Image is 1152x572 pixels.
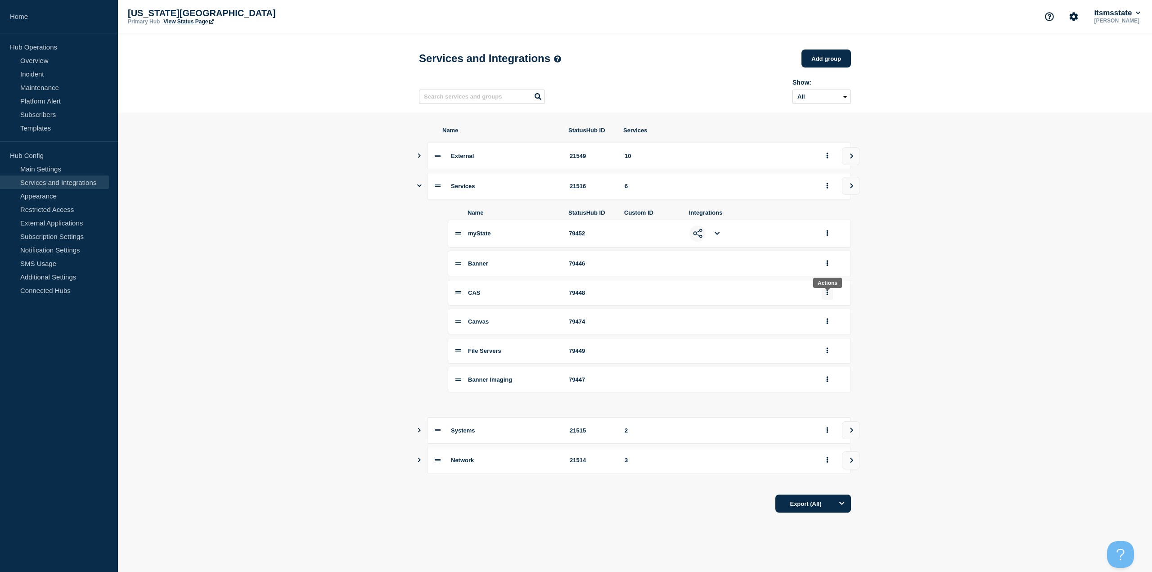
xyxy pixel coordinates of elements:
[569,260,614,267] div: 79446
[822,373,833,387] button: group actions
[842,177,860,195] button: view group
[842,451,860,469] button: view group
[625,427,811,434] div: 2
[451,427,475,434] span: Systems
[689,209,811,216] span: Integrations
[569,347,614,354] div: 79449
[419,52,561,65] h1: Services and Integrations
[842,147,860,165] button: view group
[417,173,422,199] button: Show services
[570,153,614,159] div: 21549
[570,427,614,434] div: 21515
[822,286,833,300] button: group actions
[451,153,474,159] span: External
[570,183,614,189] div: 21516
[417,417,422,444] button: Show services
[822,257,833,270] button: group actions
[625,183,811,189] div: 6
[570,457,614,464] div: 21514
[1064,7,1083,26] button: Account settings
[451,457,474,464] span: Network
[693,229,702,238] img: generic_hook_v2_icon
[468,289,480,296] span: CAS
[569,318,614,325] div: 79474
[625,457,811,464] div: 3
[568,209,613,216] span: StatusHub ID
[833,495,851,513] button: Options
[623,127,811,134] span: Services
[792,79,851,86] div: Show:
[468,347,501,354] span: File Servers
[468,260,488,267] span: Banner
[468,209,558,216] span: Name
[569,289,614,296] div: 79448
[163,18,213,25] a: View Status Page
[775,495,851,513] button: Export (All)
[1040,7,1059,26] button: Support
[442,127,558,134] span: Name
[569,376,614,383] div: 79447
[801,50,851,68] button: Add group
[792,90,851,104] select: Archived
[822,453,833,467] button: group actions
[1092,18,1142,24] p: [PERSON_NAME]
[451,183,475,189] span: Services
[822,149,833,163] button: group actions
[417,143,422,169] button: Show services
[822,226,833,240] button: group actions
[624,209,678,216] span: Custom ID
[822,423,833,437] button: group actions
[569,230,614,237] div: 79452
[822,315,833,329] button: group actions
[468,230,491,237] span: myState
[1092,9,1142,18] button: itsmsstate
[468,318,489,325] span: Canvas
[842,421,860,439] button: view group
[818,280,837,286] div: Actions
[417,447,422,473] button: Show services
[128,18,160,25] p: Primary Hub
[822,344,833,358] button: group actions
[625,153,811,159] div: 10
[822,179,833,193] button: group actions
[419,90,545,104] input: Search services and groups
[1107,541,1134,568] iframe: Help Scout Beacon - Open
[128,8,308,18] p: [US_STATE][GEOGRAPHIC_DATA]
[568,127,612,134] span: StatusHub ID
[468,376,512,383] span: Banner Imaging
